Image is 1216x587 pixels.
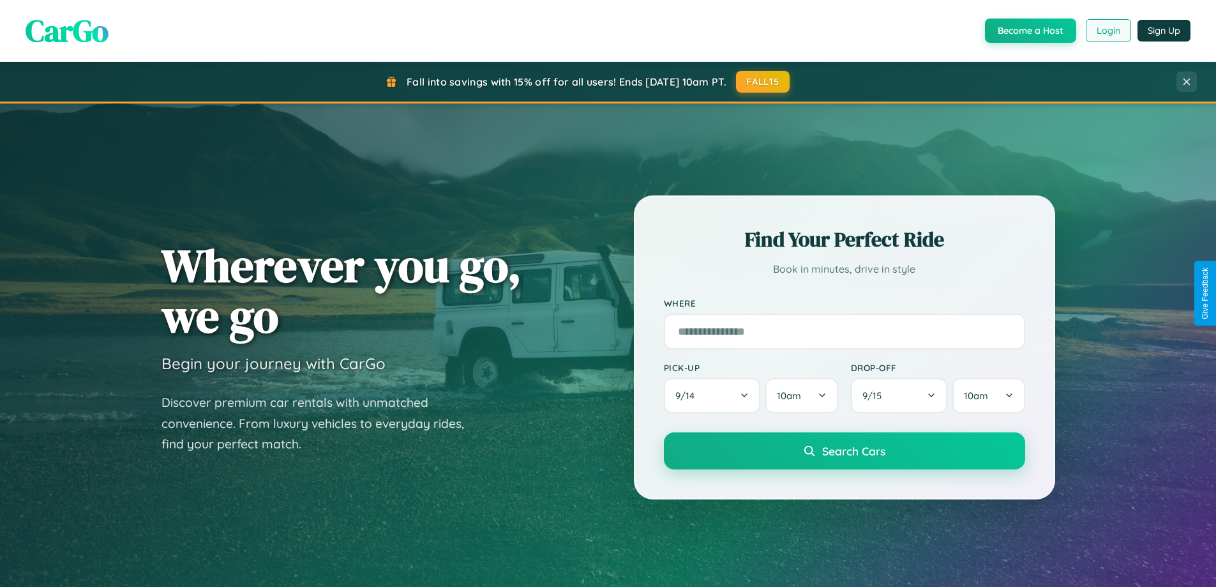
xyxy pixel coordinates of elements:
[822,444,885,458] span: Search Cars
[851,378,948,413] button: 9/15
[985,19,1076,43] button: Become a Host
[862,390,888,402] span: 9 / 15
[407,75,726,88] span: Fall into savings with 15% off for all users! Ends [DATE] 10am PT.
[664,260,1025,278] p: Book in minutes, drive in style
[161,392,481,455] p: Discover premium car rentals with unmatched convenience. From luxury vehicles to everyday rides, ...
[1086,19,1131,42] button: Login
[161,240,522,341] h1: Wherever you go, we go
[736,71,790,93] button: FALL15
[26,10,109,52] span: CarGo
[675,390,701,402] span: 9 / 14
[964,390,988,402] span: 10am
[1137,20,1190,42] button: Sign Up
[664,298,1025,309] label: Where
[664,432,1025,469] button: Search Cars
[664,225,1025,254] h2: Find Your Perfect Ride
[664,378,761,413] button: 9/14
[664,362,838,373] label: Pick-up
[161,354,386,373] h3: Begin your journey with CarGo
[777,390,801,402] span: 10am
[1201,268,1210,319] div: Give Feedback
[765,378,837,413] button: 10am
[952,378,1025,413] button: 10am
[851,362,1025,373] label: Drop-off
